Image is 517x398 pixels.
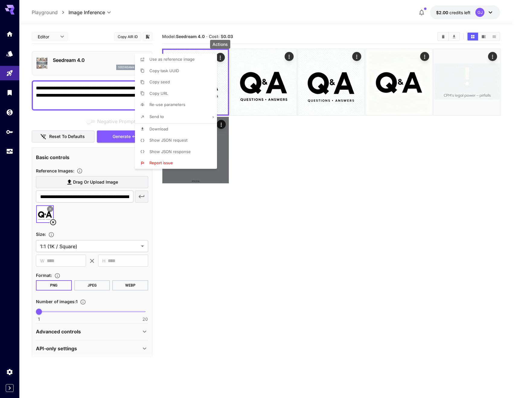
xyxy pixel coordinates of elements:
span: Download [149,127,168,131]
span: Re-use parameters [149,102,185,107]
span: Show JSON response [149,149,191,154]
span: Show JSON request [149,138,187,143]
span: Copy task UUID [149,68,179,73]
span: Use as reference image [149,57,195,62]
span: Send to [149,114,164,119]
span: Copy URL [149,91,168,96]
div: Actions [210,40,230,49]
span: Copy seed [149,79,170,84]
span: Report issue [149,160,173,165]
